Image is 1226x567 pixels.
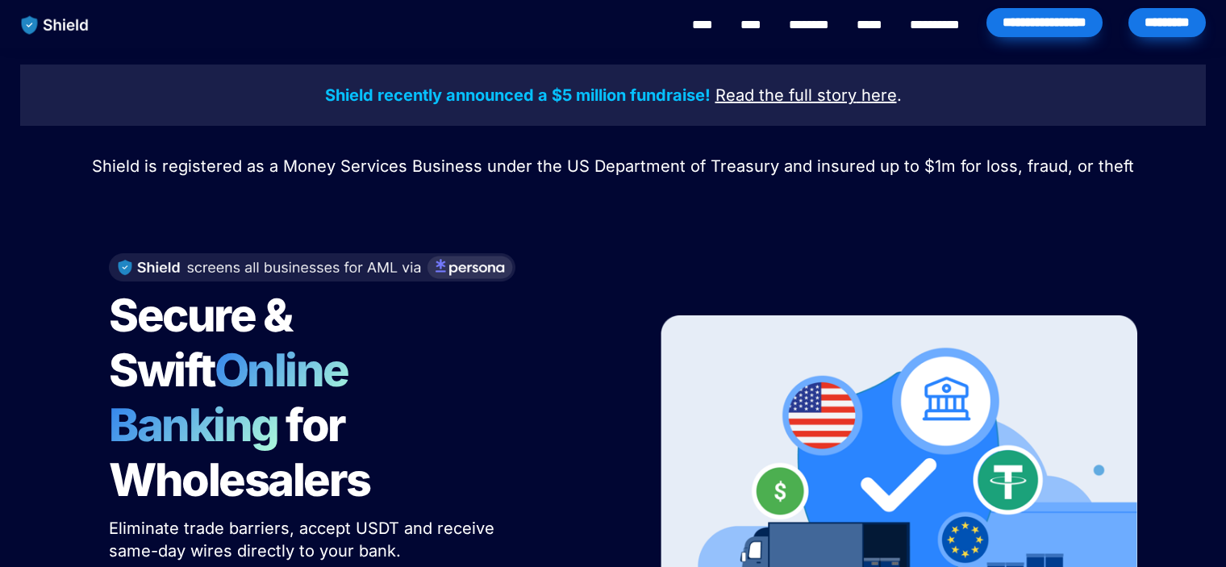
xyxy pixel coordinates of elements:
u: Read the full story [715,85,857,105]
span: Online Banking [109,343,365,452]
a: here [861,88,897,104]
span: . [897,85,902,105]
span: Secure & Swift [109,288,299,398]
img: website logo [14,8,97,42]
strong: Shield recently announced a $5 million fundraise! [325,85,711,105]
a: Read the full story [715,88,857,104]
span: Eliminate trade barriers, accept USDT and receive same-day wires directly to your bank. [109,519,499,561]
span: Shield is registered as a Money Services Business under the US Department of Treasury and insured... [92,156,1134,176]
span: for Wholesalers [109,398,370,507]
u: here [861,85,897,105]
